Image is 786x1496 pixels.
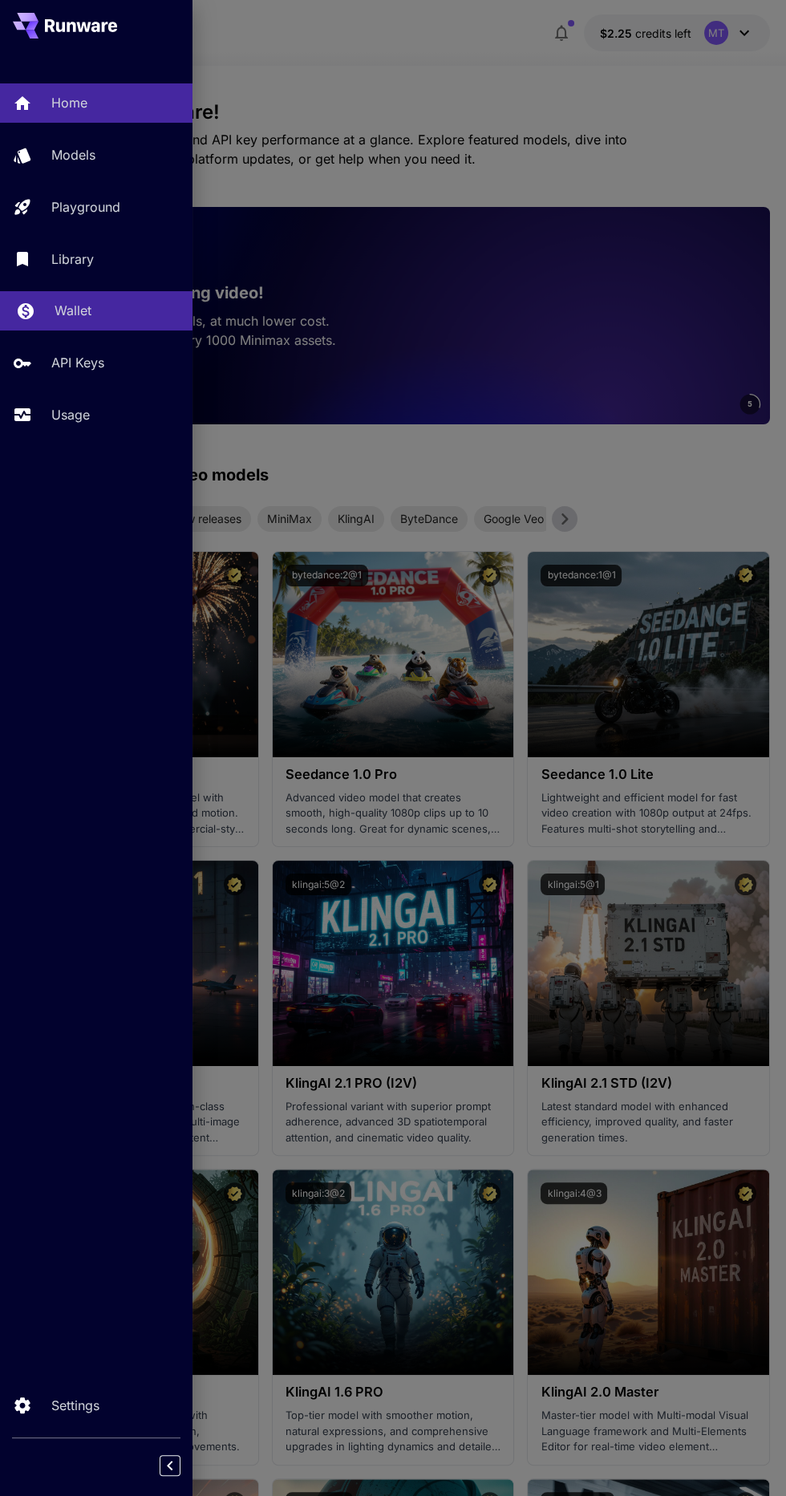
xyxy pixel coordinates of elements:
p: Wallet [55,301,91,320]
p: Home [51,93,87,112]
button: Collapse sidebar [160,1455,180,1476]
p: Library [51,249,94,269]
div: Collapse sidebar [172,1451,192,1480]
p: Settings [51,1396,99,1415]
p: API Keys [51,353,104,372]
p: Playground [51,197,120,217]
p: Models [51,145,95,164]
p: Usage [51,405,90,424]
